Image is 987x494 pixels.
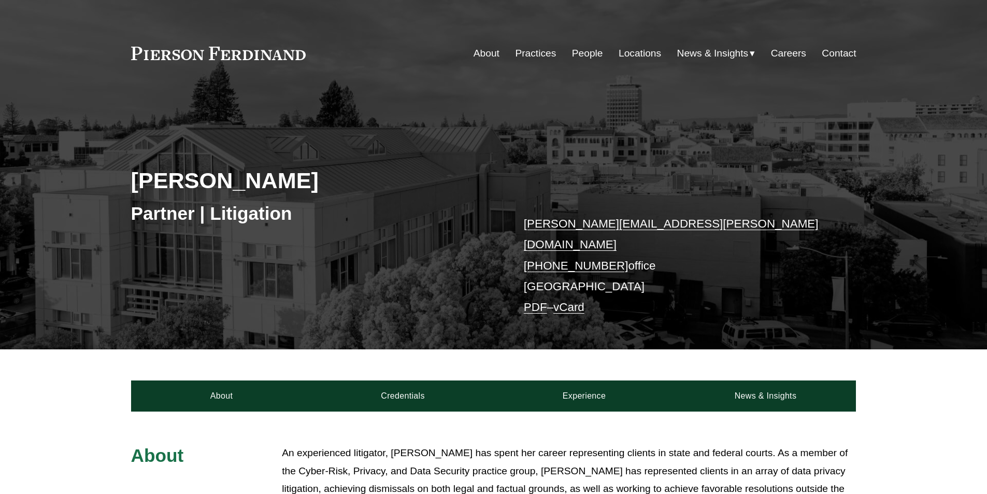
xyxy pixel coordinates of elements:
span: News & Insights [677,45,749,63]
span: About [131,445,184,465]
h3: Partner | Litigation [131,202,494,225]
a: Practices [515,44,556,63]
a: Experience [494,380,675,412]
a: Credentials [312,380,494,412]
a: folder dropdown [677,44,755,63]
p: office [GEOGRAPHIC_DATA] – [524,214,826,318]
a: PDF [524,301,547,314]
a: [PHONE_NUMBER] [524,259,628,272]
a: Careers [771,44,806,63]
a: People [572,44,603,63]
a: Contact [822,44,856,63]
a: About [131,380,312,412]
a: Locations [619,44,661,63]
a: News & Insights [675,380,856,412]
a: vCard [553,301,584,314]
a: About [474,44,499,63]
a: [PERSON_NAME][EMAIL_ADDRESS][PERSON_NAME][DOMAIN_NAME] [524,217,819,251]
h2: [PERSON_NAME] [131,167,494,194]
